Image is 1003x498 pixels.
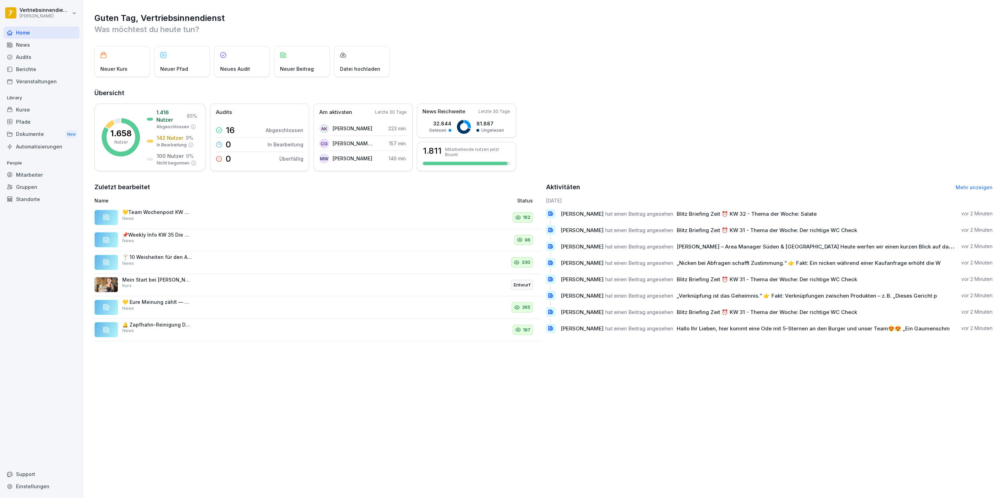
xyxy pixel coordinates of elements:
p: 146 min. [389,155,407,162]
a: Einstellungen [3,480,79,492]
p: Kurs [122,283,132,289]
p: 157 min. [389,140,407,147]
p: vor 2 Minuten [961,259,993,266]
span: [PERSON_NAME] [561,227,604,233]
a: Standorte [3,193,79,205]
p: vor 2 Minuten [961,276,993,283]
p: Mitarbeitende nutzen jetzt Bounti [445,147,510,157]
span: Blitz Briefing Zeit ⏰ KW 31 - Thema der Woche: Der richtige WC Check [677,227,857,233]
p: News [122,260,134,267]
a: Veranstaltungen [3,75,79,87]
p: Abgeschlossen [266,127,303,134]
span: [PERSON_NAME] [561,292,604,299]
p: Library [3,92,79,104]
a: 💛Team Wochenpost KW 35💛 Die aktuellsten Informationen sind nun für die KW 35 verfügbar. 🍀💛 Wir wü... [94,206,541,229]
span: [PERSON_NAME] [561,260,604,266]
p: 197 [523,327,530,334]
p: [PERSON_NAME] [20,14,70,18]
div: New [65,130,77,138]
p: 6 % [186,152,194,160]
p: In Bearbeitung [157,142,187,148]
p: 32.844 [429,120,451,127]
a: 🔔 Zapfhahn-Reinigung Damit das Bier jederzeit frisch und hygienisch gezapft werden kann: Bitte je... [94,319,541,342]
p: Was möchtest du heute tun? [94,24,993,35]
p: News Reichweite [422,108,465,116]
p: Überfällig [279,155,303,162]
p: 🍸 10 Weisheiten für den Aperitif-Verkauf 4. „Aperitif als Ritual – mache ihn zum festen Bestandte... [122,254,192,260]
a: Automatisierungen [3,140,79,153]
a: Gruppen [3,181,79,193]
h3: 1.811 [423,147,442,155]
a: Mehr anzeigen [956,184,993,190]
span: [PERSON_NAME] – Area Manager Süden & [GEOGRAPHIC_DATA] Heute werfen wir einen kurzen Blick auf da... [677,243,979,250]
p: 1.658 [110,129,132,138]
a: 📌Weekly Info KW 35 Die wöchentliche Weekly Info ist nun für Euch verfügbar. Wir wünschen Euch ein... [94,229,541,252]
p: 81.887 [476,120,504,127]
p: 162 [523,214,530,221]
span: „Verknüpfung ist das Geheimnis.“ 👉 Fakt: Verknüpfungen zwischen Produkten – z. B. „Dieses Gericht p [677,292,937,299]
div: MW [319,154,329,163]
p: 16 [226,126,235,135]
p: vor 2 Minuten [961,308,993,315]
p: vor 2 Minuten [961,292,993,299]
p: vor 2 Minuten [961,325,993,332]
p: vor 2 Minuten [961,227,993,233]
div: Mitarbeiter [3,169,79,181]
p: Datei hochladen [340,65,380,72]
div: AK [319,124,329,133]
span: Blitz Briefing Zeit ⏰ KW 31 - Thema der Woche: Der richtige WC Check [677,309,857,315]
p: News [122,215,134,222]
p: Vertriebsinnendienst [20,7,70,13]
p: [PERSON_NAME] [PERSON_NAME] [333,140,373,147]
p: Letzte 30 Tage [375,109,407,115]
a: Audits [3,51,79,63]
p: Audits [216,108,232,116]
p: People [3,158,79,169]
a: Pfade [3,116,79,128]
p: Entwurf [514,282,530,289]
a: Mein Start bei [PERSON_NAME] - PersonalfragebogenKursEntwurf [94,274,541,297]
p: Nicht begonnen [157,160,189,166]
p: 85 % [187,112,197,120]
p: 📌Weekly Info KW 35 Die wöchentliche Weekly Info ist nun für Euch verfügbar. Wir wünschen Euch ein... [122,232,192,238]
h2: Übersicht [94,88,993,98]
p: 💛 Eure Meinung zählt — Musik, Feedback und Support Wiie gefällt euch die Musik in unseren Restaur... [122,299,192,305]
span: hat einen Beitrag angesehen [605,227,673,233]
span: Blitz Briefing Zeit ⏰ KW 31 - Thema der Woche: Der richtige WC Check [677,276,857,283]
p: Neuer Kurs [100,65,127,72]
a: Kurse [3,104,79,116]
div: CG [319,139,329,148]
p: 365 [522,304,530,311]
p: Neuer Pfad [160,65,188,72]
div: Support [3,468,79,480]
p: News [122,238,134,244]
p: 0 [226,140,231,149]
span: hat einen Beitrag angesehen [605,260,673,266]
div: Home [3,26,79,39]
p: vor 2 Minuten [961,243,993,250]
p: Neuer Beitrag [280,65,314,72]
p: 1.416 Nutzer [156,109,185,123]
span: [PERSON_NAME] [561,325,604,332]
img: aaay8cu0h1hwaqqp9269xjan.png [94,277,118,292]
span: [PERSON_NAME] [561,210,604,217]
span: [PERSON_NAME] [561,243,604,250]
span: hat einen Beitrag angesehen [605,243,673,250]
p: 100 Nutzer [157,152,184,160]
div: Dokumente [3,128,79,141]
p: Mein Start bei [PERSON_NAME] - Personalfragebogen [122,277,192,283]
span: „Nicken bei Abfragen schafft Zustimmung.“ 👉 Fakt: Ein nicken während einer Kaufanfrage erhöht die W [677,260,941,266]
span: hat einen Beitrag angesehen [605,276,673,283]
p: 142 Nutzer [157,134,184,141]
p: Neues Audit [220,65,250,72]
p: vor 2 Minuten [961,210,993,217]
p: 🔔 Zapfhahn-Reinigung Damit das Bier jederzeit frisch und hygienisch gezapft werden kann: Bitte je... [122,322,192,328]
p: [PERSON_NAME] [333,155,372,162]
a: News [3,39,79,51]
